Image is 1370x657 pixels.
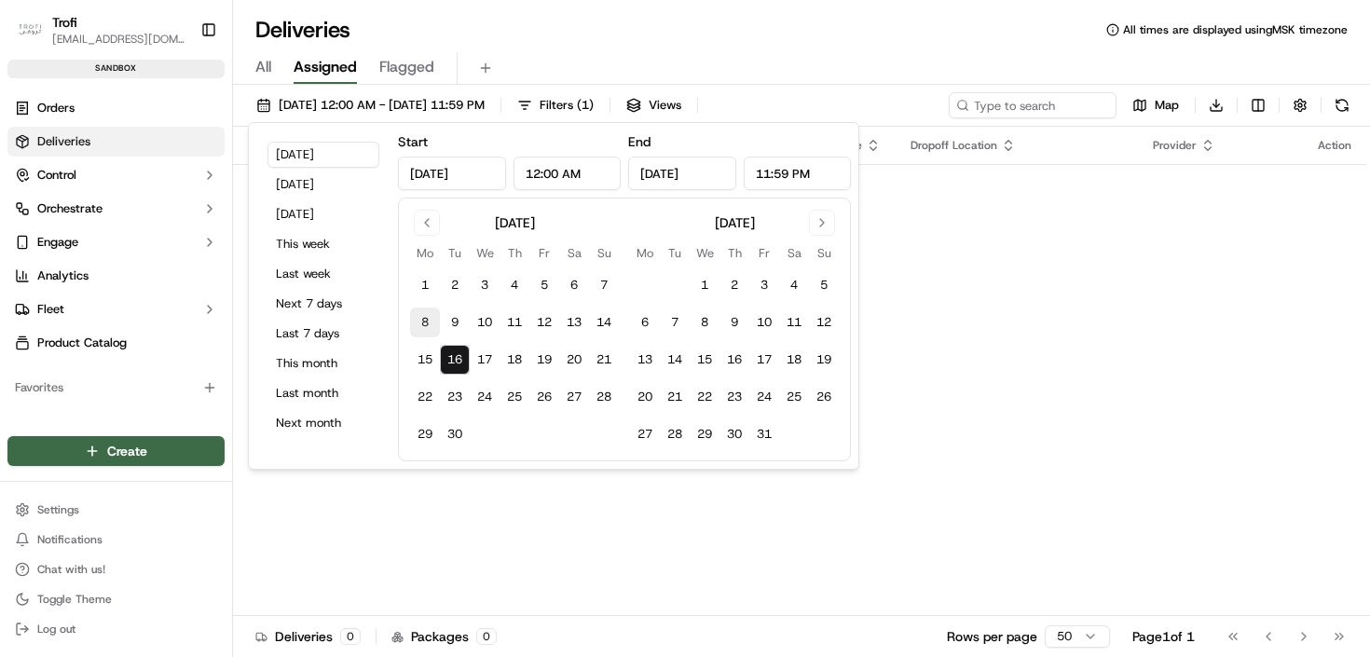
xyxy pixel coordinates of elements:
[107,442,147,460] span: Create
[37,267,89,284] span: Analytics
[749,270,779,300] button: 3
[559,345,589,375] button: 20
[131,315,226,330] a: Powered byPylon
[660,345,690,375] button: 14
[37,167,76,184] span: Control
[158,272,172,287] div: 💻
[559,308,589,337] button: 13
[37,502,79,517] span: Settings
[267,410,379,436] button: Next month
[7,261,225,291] a: Analytics
[649,97,681,114] span: Views
[559,382,589,412] button: 27
[185,316,226,330] span: Pylon
[470,243,500,263] th: Wednesday
[690,345,719,375] button: 15
[749,243,779,263] th: Friday
[7,586,225,612] button: Toggle Theme
[1123,22,1348,37] span: All times are displayed using MSK timezone
[589,243,619,263] th: Sunday
[1124,92,1187,118] button: Map
[255,56,271,78] span: All
[267,231,379,257] button: This week
[37,592,112,607] span: Toggle Theme
[660,243,690,263] th: Tuesday
[19,19,56,56] img: Nash
[1153,138,1197,153] span: Provider
[470,308,500,337] button: 10
[248,92,493,118] button: [DATE] 12:00 AM - [DATE] 11:59 PM
[719,243,749,263] th: Thursday
[630,382,660,412] button: 20
[529,382,559,412] button: 26
[255,15,350,45] h1: Deliveries
[294,56,357,78] span: Assigned
[809,308,839,337] button: 12
[559,270,589,300] button: 6
[949,92,1117,118] input: Type to search
[7,127,225,157] a: Deliveries
[1132,627,1195,646] div: Page 1 of 1
[589,308,619,337] button: 14
[7,616,225,642] button: Log out
[37,200,103,217] span: Orchestrate
[500,270,529,300] button: 4
[37,234,78,251] span: Engage
[809,382,839,412] button: 26
[690,382,719,412] button: 22
[7,194,225,224] button: Orchestrate
[7,497,225,523] button: Settings
[690,270,719,300] button: 1
[37,622,75,636] span: Log out
[1318,138,1351,153] div: Action
[414,210,440,236] button: Go to previous month
[37,301,64,318] span: Fleet
[7,227,225,257] button: Engage
[11,263,150,296] a: 📗Knowledge Base
[440,270,470,300] button: 2
[719,419,749,449] button: 30
[779,345,809,375] button: 18
[7,527,225,553] button: Notifications
[7,556,225,582] button: Chat with us!
[589,270,619,300] button: 7
[440,243,470,263] th: Tuesday
[809,210,835,236] button: Go to next month
[719,308,749,337] button: 9
[630,308,660,337] button: 6
[470,382,500,412] button: 24
[7,373,225,403] div: Favorites
[410,419,440,449] button: 29
[589,382,619,412] button: 28
[7,93,225,123] a: Orders
[255,627,361,646] div: Deliveries
[398,133,428,150] label: Start
[279,97,485,114] span: [DATE] 12:00 AM - [DATE] 11:59 PM
[809,243,839,263] th: Sunday
[809,345,839,375] button: 19
[267,201,379,227] button: [DATE]
[690,243,719,263] th: Wednesday
[37,532,103,547] span: Notifications
[240,201,1359,216] div: No results.
[660,382,690,412] button: 21
[529,308,559,337] button: 12
[529,270,559,300] button: 5
[630,419,660,449] button: 27
[410,243,440,263] th: Monday
[719,382,749,412] button: 23
[63,178,306,197] div: Start new chat
[37,562,105,577] span: Chat with us!
[7,60,225,78] div: sandbox
[589,345,619,375] button: 21
[1155,97,1179,114] span: Map
[500,308,529,337] button: 11
[267,321,379,347] button: Last 7 days
[7,294,225,324] button: Fleet
[267,380,379,406] button: Last month
[911,138,997,153] span: Dropoff Location
[63,197,236,212] div: We're available if you need us!
[500,345,529,375] button: 18
[529,243,559,263] th: Friday
[15,22,45,37] img: Trofi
